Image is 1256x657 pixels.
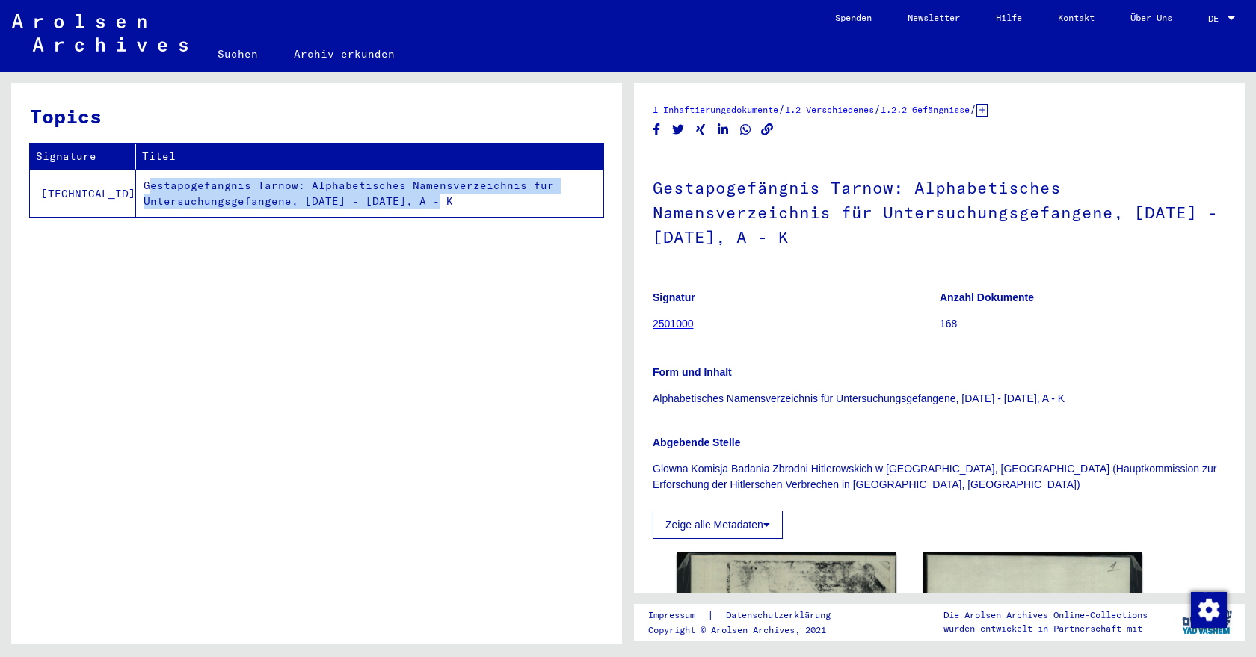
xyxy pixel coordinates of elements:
[648,623,849,637] p: Copyright © Arolsen Archives, 2021
[693,120,709,139] button: Share on Xing
[30,102,603,131] h3: Topics
[1179,603,1235,641] img: yv_logo.png
[648,608,707,623] a: Impressum
[649,120,665,139] button: Share on Facebook
[648,608,849,623] div: |
[12,14,188,52] img: Arolsen_neg.svg
[653,461,1226,493] p: Glowna Komisja Badania Zbrodni Hitlerowskich w [GEOGRAPHIC_DATA], [GEOGRAPHIC_DATA] (Hauptkommiss...
[943,622,1148,635] p: wurden entwickelt in Partnerschaft mit
[940,292,1034,303] b: Anzahl Dokumente
[738,120,754,139] button: Share on WhatsApp
[671,120,686,139] button: Share on Twitter
[653,292,695,303] b: Signatur
[136,170,603,217] td: Gestapogefängnis Tarnow: Alphabetisches Namensverzeichnis für Untersuchungsgefangene, [DATE] - [D...
[653,511,783,539] button: Zeige alle Metadaten
[653,391,1226,407] p: Alphabetisches Namensverzeichnis für Untersuchungsgefangene, [DATE] - [DATE], A - K
[30,144,136,170] th: Signature
[970,102,976,116] span: /
[940,316,1226,332] p: 168
[760,120,775,139] button: Copy link
[715,120,731,139] button: Share on LinkedIn
[1208,13,1225,24] span: DE
[653,318,694,330] a: 2501000
[30,170,136,217] td: [TECHNICAL_ID]
[653,153,1226,268] h1: Gestapogefängnis Tarnow: Alphabetisches Namensverzeichnis für Untersuchungsgefangene, [DATE] - [D...
[136,144,603,170] th: Titel
[881,104,970,115] a: 1.2.2 Gefängnisse
[778,102,785,116] span: /
[653,104,778,115] a: 1 Inhaftierungsdokumente
[785,104,874,115] a: 1.2 Verschiedenes
[943,608,1148,622] p: Die Arolsen Archives Online-Collections
[714,608,849,623] a: Datenschutzerklärung
[653,437,740,448] b: Abgebende Stelle
[276,36,413,72] a: Archiv erkunden
[874,102,881,116] span: /
[200,36,276,72] a: Suchen
[653,366,732,378] b: Form und Inhalt
[1191,592,1227,628] img: Zustimmung ändern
